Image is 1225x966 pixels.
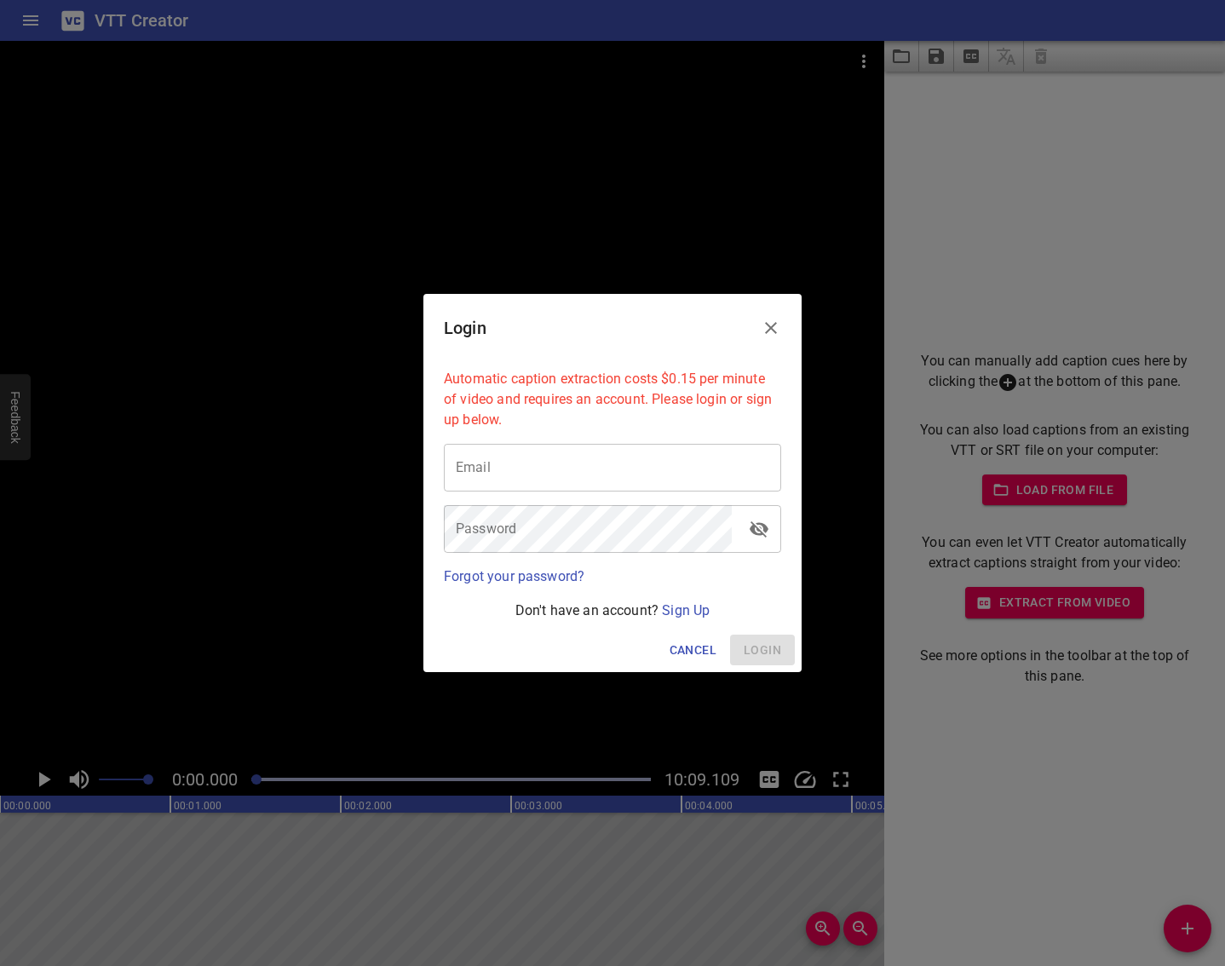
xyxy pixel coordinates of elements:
button: Cancel [663,635,723,666]
a: Sign Up [662,602,710,618]
button: Close [751,308,791,348]
span: Please enter your email and password above. [730,635,795,666]
h6: Login [444,314,486,342]
button: toggle password visibility [739,509,779,549]
p: Don't have an account? [444,601,781,621]
a: Forgot your password? [444,568,584,584]
p: Automatic caption extraction costs $0.15 per minute of video and requires an account. Please logi... [444,369,781,430]
span: Cancel [670,640,716,661]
